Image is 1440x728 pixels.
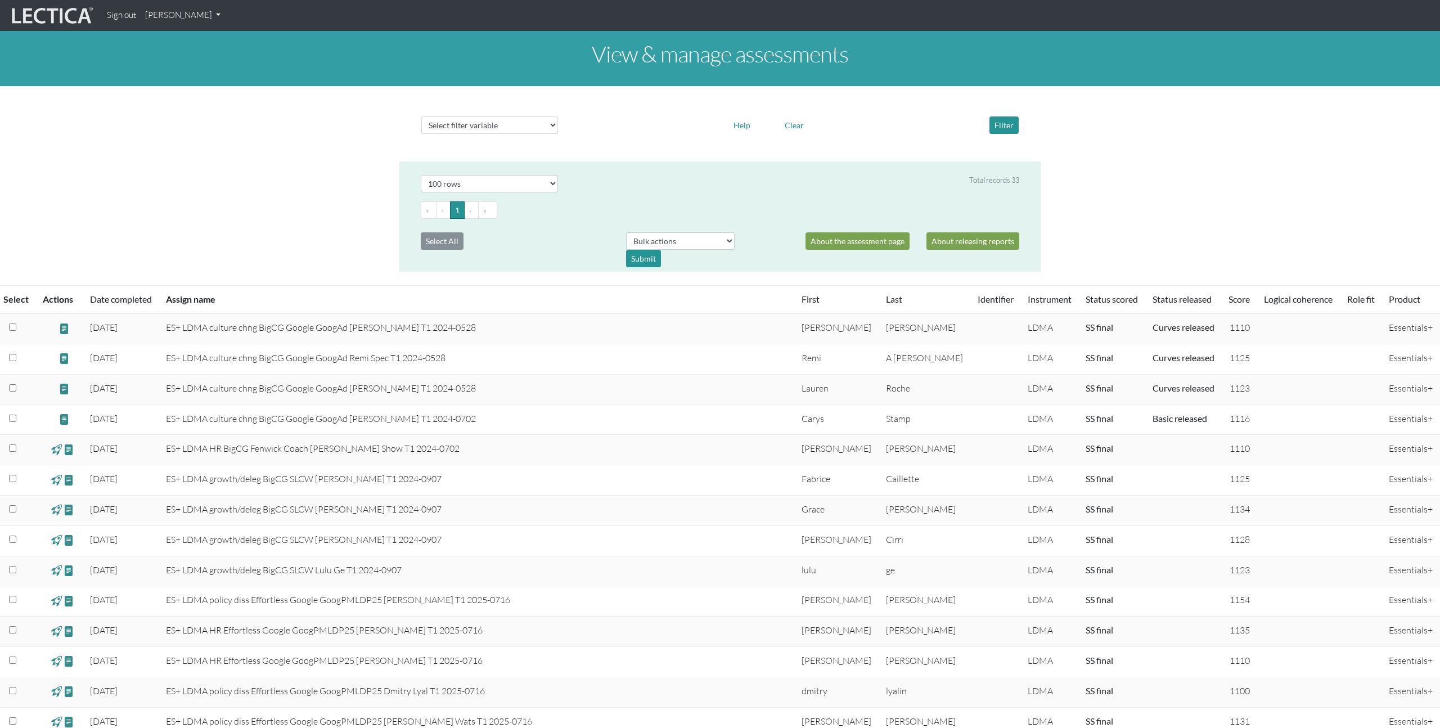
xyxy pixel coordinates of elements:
td: [PERSON_NAME] [879,646,971,677]
span: 1131 [1230,716,1250,727]
td: Essentials+ [1382,495,1440,525]
button: Help [728,116,755,134]
td: lyalin [879,677,971,707]
span: view [64,685,74,698]
span: 1110 [1230,443,1250,454]
td: ES+ LDMA growth/deleg BigCG SLCW Lulu Ge T1 2024-0907 [159,556,795,586]
td: Essentials+ [1382,646,1440,677]
td: Essentials+ [1382,405,1440,435]
span: view [51,655,62,668]
span: view [59,383,70,396]
ul: Pagination [421,201,1019,219]
td: LDMA [1021,465,1079,496]
span: 1123 [1230,564,1250,576]
td: Carys [795,405,879,435]
td: LDMA [1021,677,1079,707]
a: [PERSON_NAME] [141,5,225,26]
td: ES+ LDMA culture chng BigCG Google GoogAd Remi Spec T1 2024-0528 [159,344,795,374]
span: view [51,473,62,486]
td: ES+ LDMA HR Effortless Google GoogPMLDP25 [PERSON_NAME] T1 2025-0716 [159,646,795,677]
td: ES+ LDMA culture chng BigCG Google GoogAd [PERSON_NAME] T1 2024-0528 [159,374,795,405]
a: Completed = assessment has been completed; CS scored = assessment has been CLAS scored; LS scored... [1086,534,1113,545]
a: Score [1228,294,1250,304]
td: Essentials+ [1382,465,1440,496]
span: 1100 [1230,685,1250,696]
td: Essentials+ [1382,525,1440,556]
td: [DATE] [83,646,160,677]
button: Go to page 1 [450,201,465,219]
span: view [59,413,70,426]
td: [PERSON_NAME] [795,617,879,647]
span: view [64,504,74,516]
a: Completed = assessment has been completed; CS scored = assessment has been CLAS scored; LS scored... [1086,352,1113,363]
a: Last [886,294,902,304]
td: ES+ LDMA growth/deleg BigCG SLCW [PERSON_NAME] T1 2024-0907 [159,495,795,525]
td: [DATE] [83,617,160,647]
td: [DATE] [83,344,160,374]
td: Grace [795,495,879,525]
a: Completed = assessment has been completed; CS scored = assessment has been CLAS scored; LS scored... [1086,443,1113,453]
td: [DATE] [83,374,160,405]
td: Essentials+ [1382,556,1440,586]
a: Date completed [90,294,152,304]
span: 1128 [1230,534,1250,545]
a: Completed = assessment has been completed; CS scored = assessment has been CLAS scored; LS scored... [1086,413,1113,424]
span: view [51,443,62,456]
a: Basic released = basic report without a score has been released, Score(s) released = for Lectica ... [1153,352,1214,363]
a: Product [1389,294,1420,304]
td: [DATE] [83,465,160,496]
a: Status scored [1086,294,1138,304]
span: view [51,685,62,698]
td: LDMA [1021,344,1079,374]
td: Roche [879,374,971,405]
td: Essentials+ [1382,374,1440,405]
div: Total records 33 [969,175,1019,186]
span: view [64,473,74,486]
td: [PERSON_NAME] [795,313,879,344]
td: ES+ LDMA culture chng BigCG Google GoogAd [PERSON_NAME] T1 2024-0528 [159,313,795,344]
a: Completed = assessment has been completed; CS scored = assessment has been CLAS scored; LS scored... [1086,564,1113,575]
img: lecticalive [9,5,93,26]
td: Essentials+ [1382,617,1440,647]
td: A [PERSON_NAME] [879,344,971,374]
td: ES+ LDMA culture chng BigCG Google GoogAd [PERSON_NAME] T1 2024-0702 [159,405,795,435]
span: 1110 [1230,655,1250,666]
td: Cirri [879,525,971,556]
td: Stamp [879,405,971,435]
td: ES+ LDMA policy diss Effortless Google GoogPMLDP25 Dmitry Lyal T1 2025-0716 [159,677,795,707]
td: Essentials+ [1382,344,1440,374]
span: view [64,534,74,547]
span: 1125 [1230,352,1250,363]
td: [PERSON_NAME] [879,495,971,525]
td: Caillette [879,465,971,496]
button: Filter [989,116,1019,134]
a: Completed = assessment has been completed; CS scored = assessment has been CLAS scored; LS scored... [1086,504,1113,514]
a: Completed = assessment has been completed; CS scored = assessment has been CLAS scored; LS scored... [1086,655,1113,666]
span: 1110 [1230,322,1250,333]
td: LDMA [1021,495,1079,525]
span: view [59,352,70,365]
td: [PERSON_NAME] [879,586,971,617]
td: ES+ LDMA growth/deleg BigCG SLCW [PERSON_NAME] T1 2024-0907 [159,525,795,556]
td: [DATE] [83,313,160,344]
td: LDMA [1021,374,1079,405]
span: view [51,534,62,547]
span: 1154 [1230,594,1250,605]
span: 1116 [1230,413,1250,424]
a: Sign out [102,5,141,26]
button: Select All [421,232,463,250]
span: 1135 [1230,624,1250,636]
td: [DATE] [83,556,160,586]
td: [DATE] [83,405,160,435]
span: view [64,655,74,668]
span: view [64,624,74,637]
td: Essentials+ [1382,677,1440,707]
td: LDMA [1021,313,1079,344]
span: 1134 [1230,504,1250,515]
span: view [51,564,62,577]
td: LDMA [1021,525,1079,556]
td: [DATE] [83,435,160,465]
td: ES+ LDMA HR BigCG Fenwick Coach [PERSON_NAME] Show T1 2024-0702 [159,435,795,465]
a: Role fit [1347,294,1375,304]
a: Identifier [978,294,1014,304]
